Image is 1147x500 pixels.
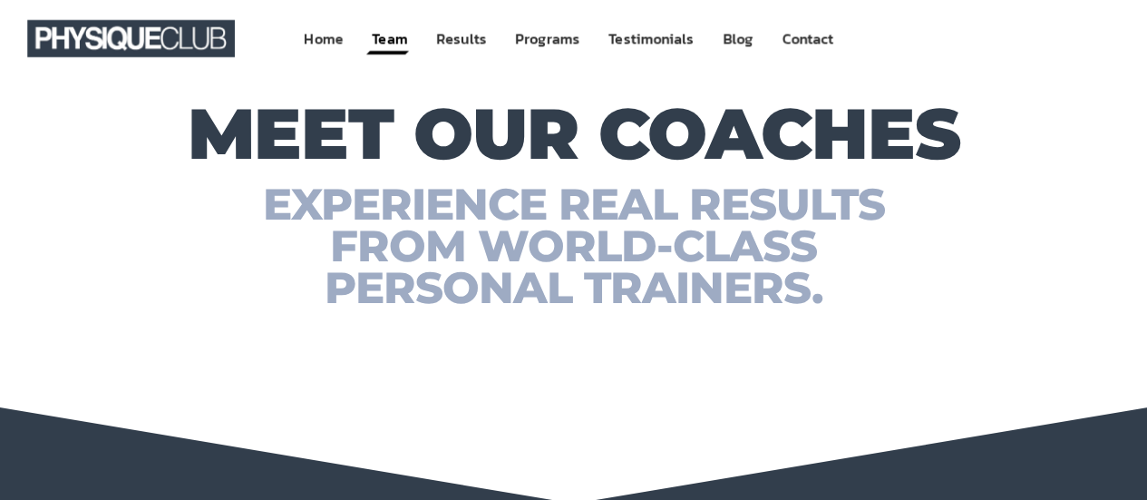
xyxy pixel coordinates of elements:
a: Programs [513,22,581,55]
a: Testimonials [607,22,695,55]
h1: MEET OUR COACHES [27,102,1120,165]
a: Blog [721,22,754,55]
h1: Experience Real Results from world-class personal trainers. [27,183,1120,309]
a: Team [370,22,409,55]
a: Contact [780,22,835,55]
a: Results [434,22,488,55]
a: Home [302,22,345,55]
